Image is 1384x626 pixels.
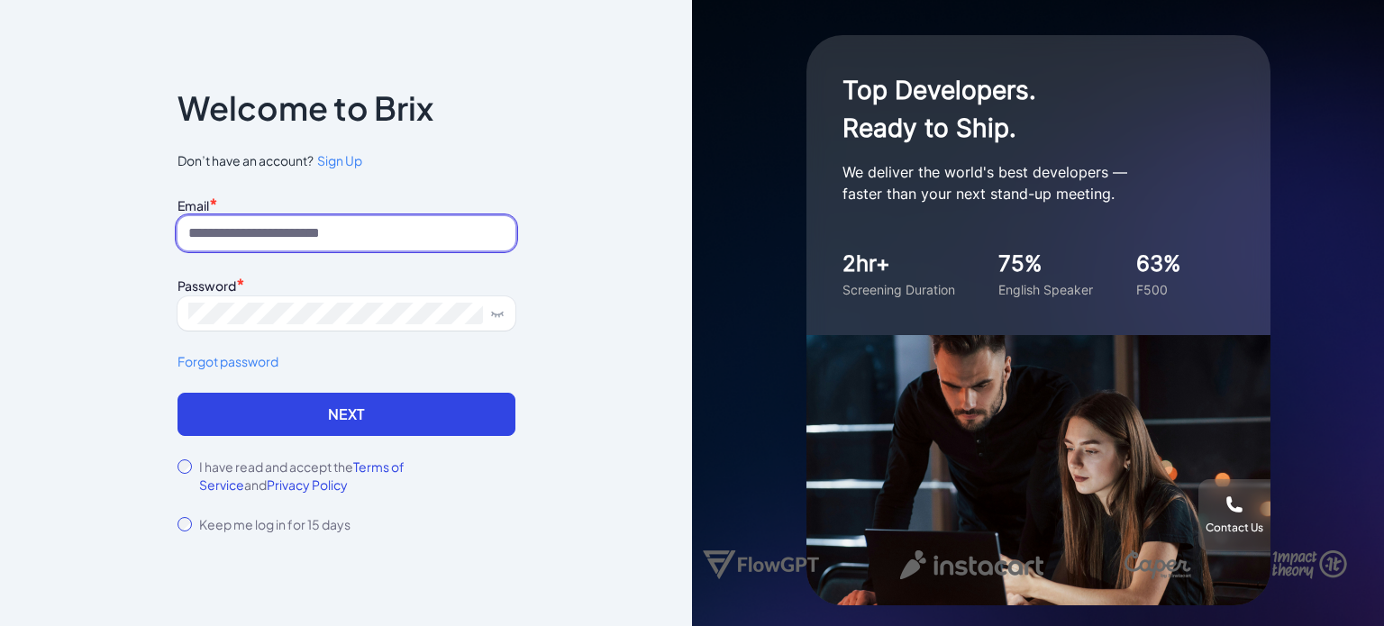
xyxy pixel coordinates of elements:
div: English Speaker [998,280,1093,299]
button: Next [178,393,515,436]
a: Forgot password [178,352,515,371]
div: Screening Duration [842,280,955,299]
div: 63% [1136,248,1181,280]
span: Privacy Policy [267,476,348,493]
div: F500 [1136,280,1181,299]
span: Terms of Service [199,458,405,493]
p: Welcome to Brix [178,94,433,122]
p: We deliver the world's best developers — faster than your next stand-up meeting. [842,161,1203,204]
button: Contact Us [1198,479,1270,551]
a: Sign Up [314,151,362,170]
label: Email [178,197,209,213]
div: 2hr+ [842,248,955,280]
label: I have read and accept the and [199,458,515,494]
span: Don’t have an account? [178,151,515,170]
label: Password [178,277,236,294]
div: 75% [998,248,1093,280]
span: Sign Up [317,152,362,168]
div: Contact Us [1206,521,1263,535]
h1: Top Developers. Ready to Ship. [842,71,1203,147]
label: Keep me log in for 15 days [199,515,351,533]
